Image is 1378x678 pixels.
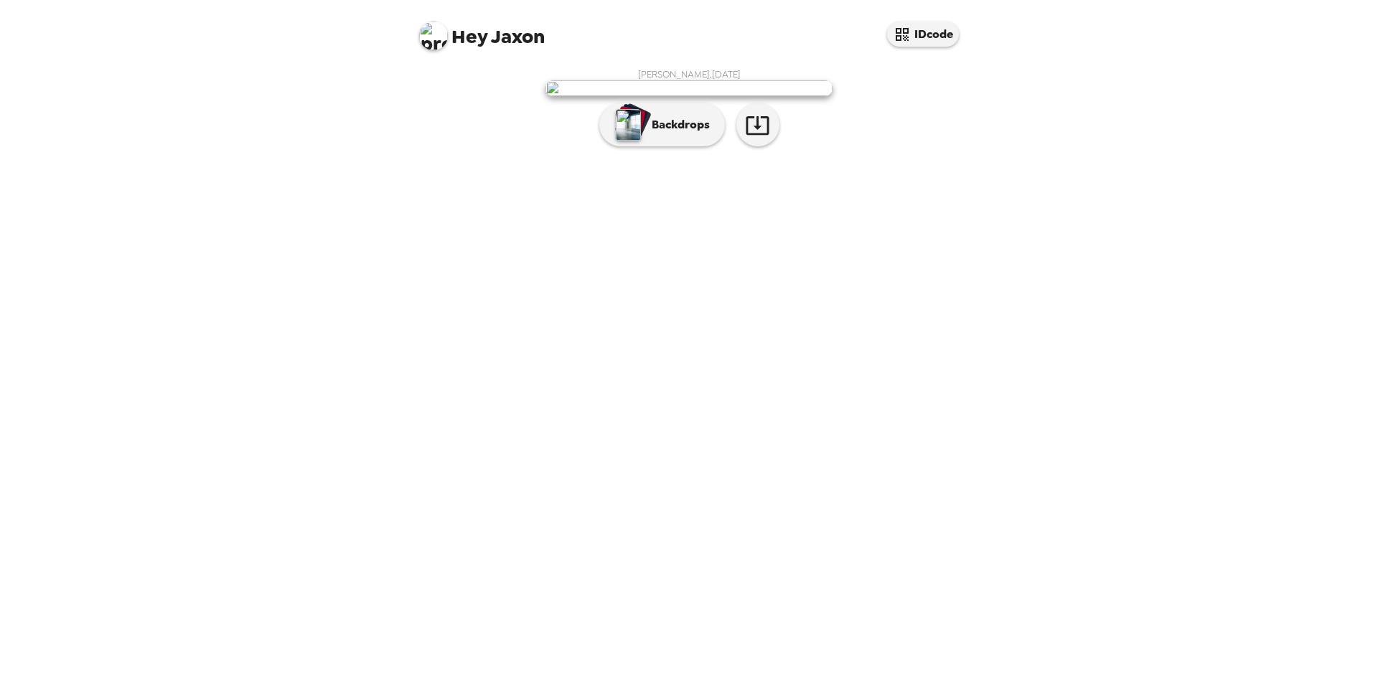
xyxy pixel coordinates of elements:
[419,22,448,50] img: profile pic
[419,14,545,47] span: Jaxon
[887,22,959,47] button: IDcode
[599,103,725,146] button: Backdrops
[451,24,487,50] span: Hey
[638,68,741,80] span: [PERSON_NAME] , [DATE]
[645,116,710,133] p: Backdrops
[545,80,833,96] img: user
